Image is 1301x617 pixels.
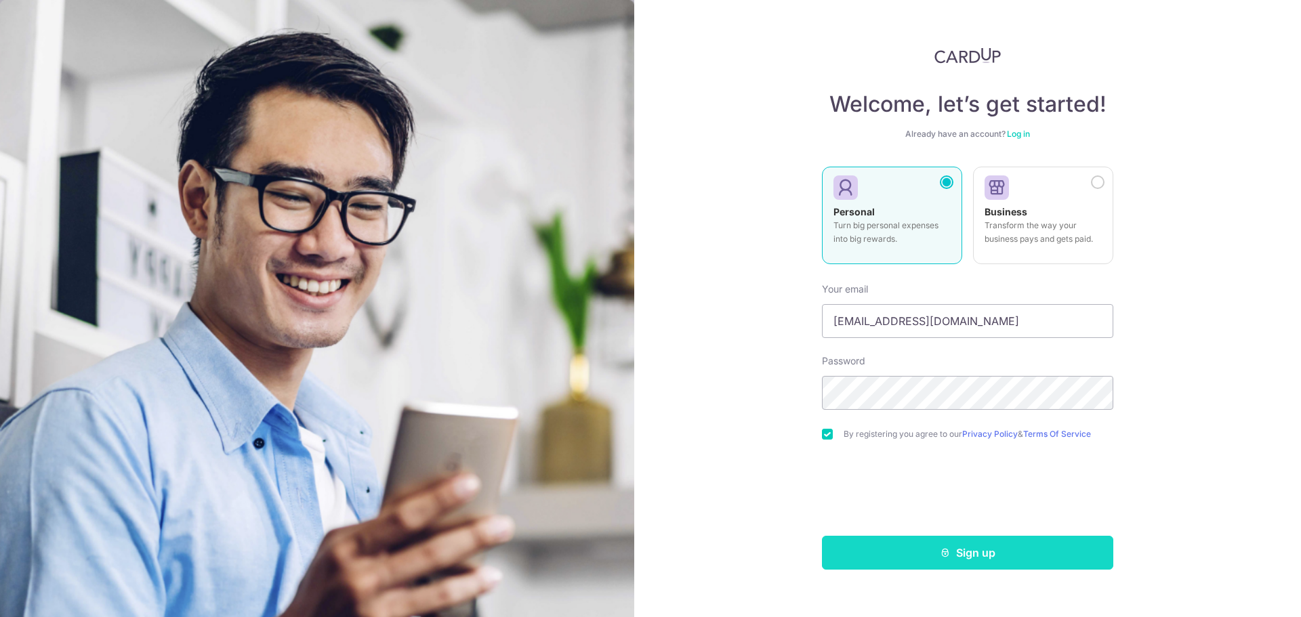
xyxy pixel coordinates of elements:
[822,129,1113,140] div: Already have an account?
[833,206,875,217] strong: Personal
[822,91,1113,118] h4: Welcome, let’s get started!
[962,429,1018,439] a: Privacy Policy
[822,282,868,296] label: Your email
[822,304,1113,338] input: Enter your Email
[833,219,951,246] p: Turn big personal expenses into big rewards.
[1007,129,1030,139] a: Log in
[1023,429,1091,439] a: Terms Of Service
[985,219,1102,246] p: Transform the way your business pays and gets paid.
[865,467,1071,519] iframe: reCAPTCHA
[822,354,865,368] label: Password
[822,167,962,272] a: Personal Turn big personal expenses into big rewards.
[985,206,1027,217] strong: Business
[844,429,1113,440] label: By registering you agree to our &
[822,536,1113,570] button: Sign up
[973,167,1113,272] a: Business Transform the way your business pays and gets paid.
[934,47,1001,64] img: CardUp Logo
